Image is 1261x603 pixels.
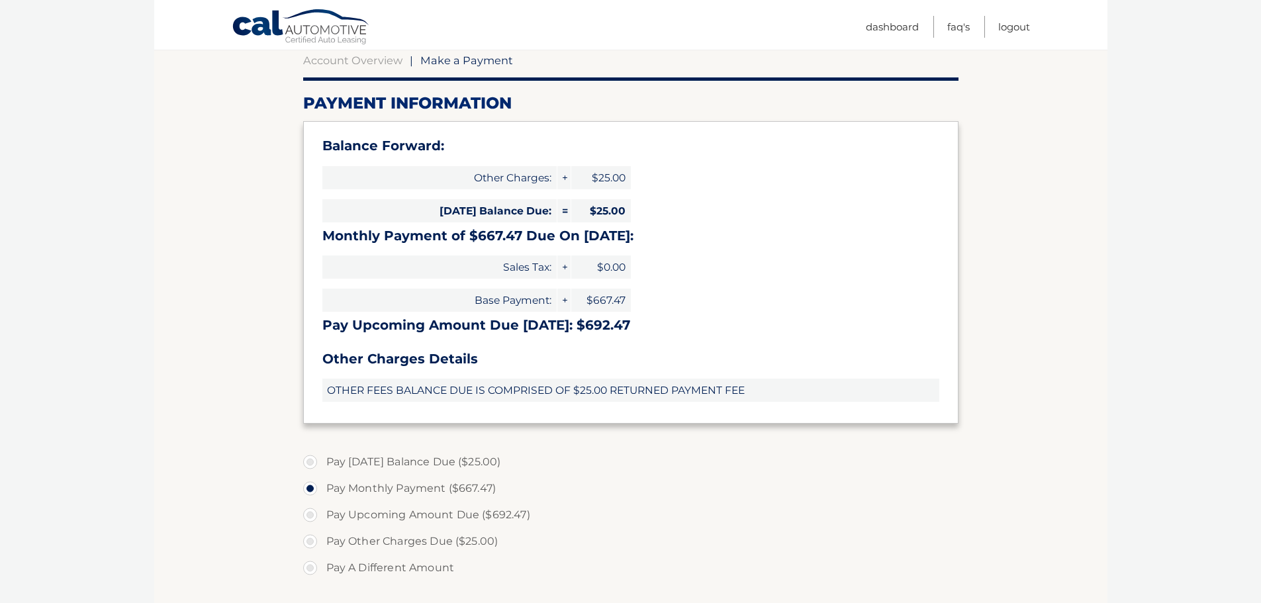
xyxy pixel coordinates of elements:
span: $0.00 [571,255,631,279]
h3: Other Charges Details [322,351,939,367]
span: Make a Payment [420,54,513,67]
span: Other Charges: [322,166,557,189]
a: Cal Automotive [232,9,371,47]
h3: Monthly Payment of $667.47 Due On [DATE]: [322,228,939,244]
label: Pay Monthly Payment ($667.47) [303,475,958,502]
span: + [557,255,571,279]
a: Dashboard [866,16,919,38]
h2: Payment Information [303,93,958,113]
span: Base Payment: [322,289,557,312]
a: FAQ's [947,16,970,38]
label: Pay Upcoming Amount Due ($692.47) [303,502,958,528]
a: Logout [998,16,1030,38]
span: $25.00 [571,199,631,222]
span: OTHER FEES BALANCE DUE IS COMPRISED OF $25.00 RETURNED PAYMENT FEE [322,379,939,402]
label: Pay A Different Amount [303,555,958,581]
span: = [557,199,571,222]
label: Pay Other Charges Due ($25.00) [303,528,958,555]
span: $667.47 [571,289,631,312]
label: Pay [DATE] Balance Due ($25.00) [303,449,958,475]
span: | [410,54,413,67]
h3: Balance Forward: [322,138,939,154]
span: Sales Tax: [322,255,557,279]
a: Account Overview [303,54,402,67]
span: $25.00 [571,166,631,189]
h3: Pay Upcoming Amount Due [DATE]: $692.47 [322,317,939,334]
span: + [557,166,571,189]
span: + [557,289,571,312]
span: [DATE] Balance Due: [322,199,557,222]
